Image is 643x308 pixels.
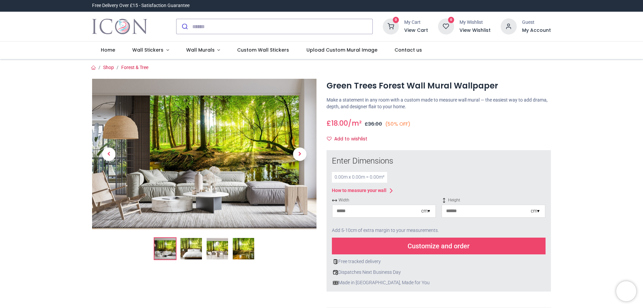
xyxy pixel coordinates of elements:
a: Previous [92,101,126,206]
a: Logo of Icon Wall Stickers [92,17,147,36]
sup: 0 [448,17,454,23]
span: 36.00 [368,121,382,127]
a: View Wishlist [459,27,491,34]
a: Next [283,101,316,206]
img: Green Trees Forest Wall Mural Wallpaper [154,238,176,259]
small: (50% OFF) [385,121,411,128]
span: Previous [102,147,116,161]
span: /m² [348,118,362,128]
img: WS-42854-02 [181,238,202,259]
img: WS-42854-04 [233,238,254,259]
a: Wall Stickers [124,42,177,59]
iframe: Brevo live chat [616,281,636,301]
a: Shop [103,65,114,70]
div: Enter Dimensions [332,156,546,167]
div: 0.00 m x 0.00 m = 0.00 m² [332,172,387,183]
div: Free tracked delivery [332,258,546,265]
i: Add to wishlist [327,136,332,141]
div: cm ▾ [421,208,430,214]
span: Upload Custom Mural Image [306,47,377,53]
a: 0 [383,23,399,29]
div: Free Delivery Over £15 - Satisfaction Guarantee [92,2,190,9]
span: Home [101,47,115,53]
div: cm ▾ [531,208,540,214]
span: 18.00 [331,118,348,128]
h1: Green Trees Forest Wall Mural Wallpaper [327,80,551,91]
span: Wall Murals [186,47,215,53]
img: Green Trees Forest Wall Mural Wallpaper [92,79,316,229]
a: 0 [438,23,454,29]
p: Make a statement in any room with a custom made to measure wall mural — the easiest way to add dr... [327,97,551,110]
button: Submit [176,19,192,34]
span: Contact us [395,47,422,53]
span: Wall Stickers [132,47,163,53]
div: My Cart [404,19,428,26]
img: Icon Wall Stickers [92,17,147,36]
div: Customize and order [332,238,546,254]
a: Forest & Tree [121,65,148,70]
span: £ [365,121,382,127]
img: WS-42854-03 [207,238,228,259]
div: Dispatches Next Business Day [332,269,546,276]
a: View Cart [404,27,428,34]
img: uk [333,280,338,286]
span: Height [441,197,546,203]
div: My Wishlist [459,19,491,26]
div: Made in [GEOGRAPHIC_DATA], Made for You [332,280,546,286]
iframe: Customer reviews powered by Trustpilot [410,2,551,9]
sup: 0 [393,17,399,23]
div: How to measure your wall [332,187,386,194]
div: Guest [522,19,551,26]
span: £ [327,118,348,128]
a: Wall Murals [177,42,229,59]
span: Width [332,197,436,203]
span: Custom Wall Stickers [237,47,289,53]
span: Next [293,147,306,161]
a: My Account [522,27,551,34]
div: Add 5-10cm of extra margin to your measurements. [332,223,546,238]
button: Add to wishlistAdd to wishlist [327,133,373,145]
